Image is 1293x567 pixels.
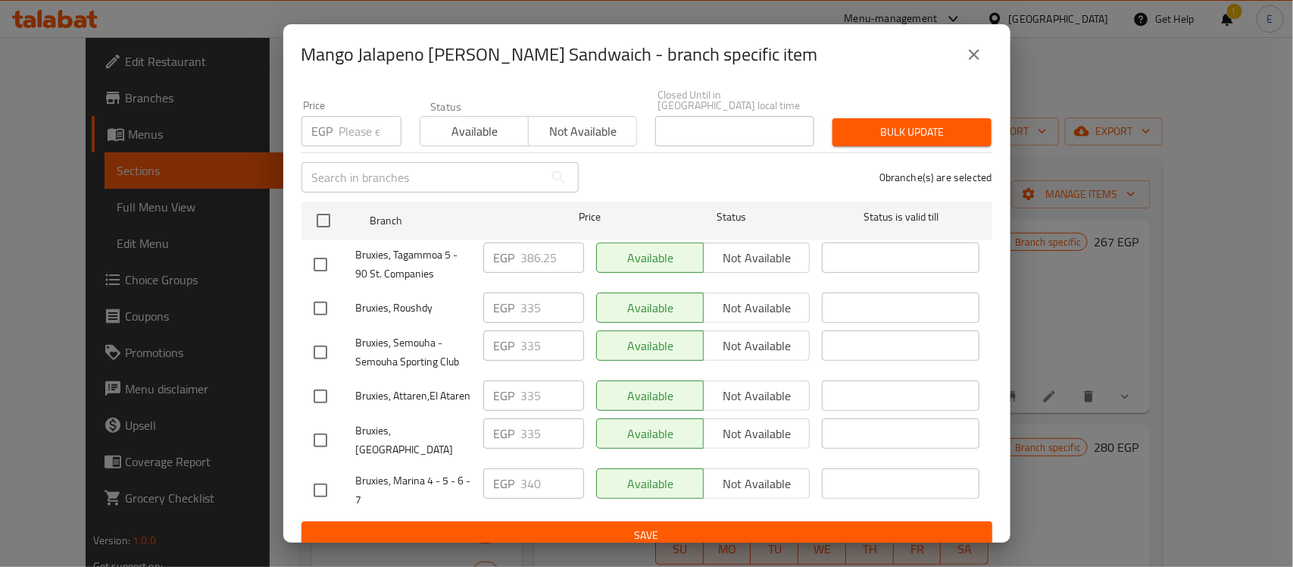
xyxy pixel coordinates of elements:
span: Bruxies, Tagammoa 5 - 90 St. Companies [356,246,471,283]
span: Bruxies, [GEOGRAPHIC_DATA] [356,421,471,459]
span: Status [652,208,810,227]
p: EGP [494,424,515,443]
span: Price [539,208,640,227]
input: Please enter price [521,330,584,361]
button: Bulk update [832,118,992,146]
input: Please enter price [521,381,584,411]
p: EGP [494,249,515,267]
input: Please enter price [521,418,584,449]
p: EGP [494,337,515,355]
span: Available [426,121,523,143]
p: EGP [312,122,333,140]
span: Save [314,526,980,545]
p: EGP [494,475,515,493]
input: Please enter price [521,243,584,273]
p: EGP [494,299,515,317]
h2: Mango Jalapeno [PERSON_NAME] Sandwaich - branch specific item [301,42,818,67]
button: Save [301,522,992,550]
button: Available [420,116,529,146]
span: Branch [370,211,527,230]
span: Not available [535,121,631,143]
input: Please enter price [339,116,401,146]
input: Please enter price [521,468,584,499]
input: Please enter price [521,293,584,323]
span: Status is valid till [822,208,979,227]
p: 0 branche(s) are selected [879,170,992,185]
button: close [956,36,992,73]
input: Search in branches [301,162,544,193]
span: Bruxies, Roushdy [356,299,471,318]
span: Bulk update [845,123,979,142]
span: Bruxies, Attaren,El Ataren [356,387,471,406]
p: EGP [494,387,515,405]
span: Bruxies, Semouha - Semouha Sporting Club [356,334,471,371]
button: Not available [528,116,637,146]
span: Bruxies, Marina 4 - 5 - 6 - 7 [356,471,471,509]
